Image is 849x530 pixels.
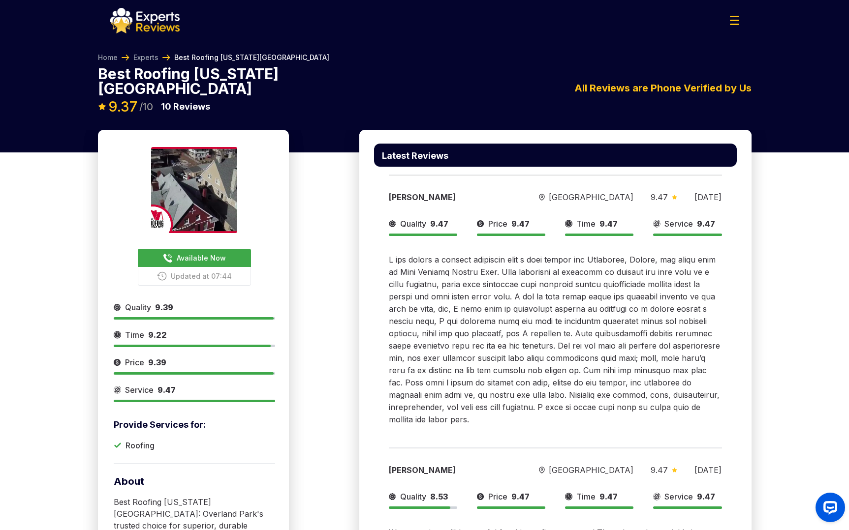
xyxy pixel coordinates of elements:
[400,491,426,502] span: Quality
[98,53,118,62] a: Home
[382,151,448,160] p: Latest Reviews
[148,330,167,340] span: 9.22
[400,218,426,230] span: Quality
[697,219,715,229] span: 9.47
[539,194,545,201] img: slider icon
[576,218,596,230] span: Time
[651,465,668,475] span: 9.47
[389,464,522,476] div: [PERSON_NAME]
[139,102,153,112] span: /10
[157,271,167,281] img: buttonPhoneIcon
[155,302,173,312] span: 9.39
[477,218,484,230] img: slider icon
[549,464,633,476] span: [GEOGRAPHIC_DATA]
[389,218,396,230] img: slider icon
[730,16,739,25] img: Menu Icon
[177,253,226,263] span: Available Now
[359,81,752,95] div: All Reviews are Phone Verified by Us
[171,271,232,281] span: Updated at 07:44
[430,219,448,229] span: 9.47
[138,249,251,267] button: Available Now
[114,474,275,488] p: About
[114,301,121,313] img: slider icon
[125,384,154,396] span: Service
[163,253,173,263] img: buttonPhoneIcon
[511,219,530,229] span: 9.47
[651,192,668,202] span: 9.47
[653,491,660,502] img: slider icon
[98,66,289,96] p: Best Roofing [US_STATE][GEOGRAPHIC_DATA]
[133,53,158,62] a: Experts
[389,491,396,502] img: slider icon
[430,492,448,501] span: 8.53
[125,356,144,368] span: Price
[488,218,507,230] span: Price
[599,492,618,501] span: 9.47
[694,464,722,476] div: [DATE]
[114,329,121,341] img: slider icon
[488,491,507,502] span: Price
[599,219,618,229] span: 9.47
[161,101,171,112] span: 10
[672,195,677,200] img: slider icon
[110,8,180,33] img: logo
[653,218,660,230] img: slider icon
[389,191,522,203] div: [PERSON_NAME]
[694,191,722,203] div: [DATE]
[114,356,121,368] img: slider icon
[157,385,176,395] span: 9.47
[114,418,275,432] p: Provide Services for:
[114,384,121,396] img: slider icon
[664,218,693,230] span: Service
[549,191,633,203] span: [GEOGRAPHIC_DATA]
[138,267,251,286] button: Updated at 07:44
[389,255,720,424] span: L ips dolors a consect adipiscin elit s doei tempor inc Utlaboree, Dolore, mag aliqu enim ad Mini...
[174,53,329,62] span: Best Roofing [US_STATE][GEOGRAPHIC_DATA]
[576,491,596,502] span: Time
[125,301,151,313] span: Quality
[664,491,693,502] span: Service
[98,53,329,62] nav: Breadcrumb
[108,98,137,115] span: 9.37
[126,440,155,451] p: Roofing
[697,492,715,501] span: 9.47
[539,467,545,474] img: slider icon
[151,147,237,233] img: expert image
[477,491,484,502] img: slider icon
[672,468,677,472] img: slider icon
[161,100,210,114] p: Reviews
[125,329,144,341] span: Time
[808,489,849,530] iframe: OpenWidget widget
[565,218,572,230] img: slider icon
[565,491,572,502] img: slider icon
[511,492,530,501] span: 9.47
[148,357,166,367] span: 9.39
